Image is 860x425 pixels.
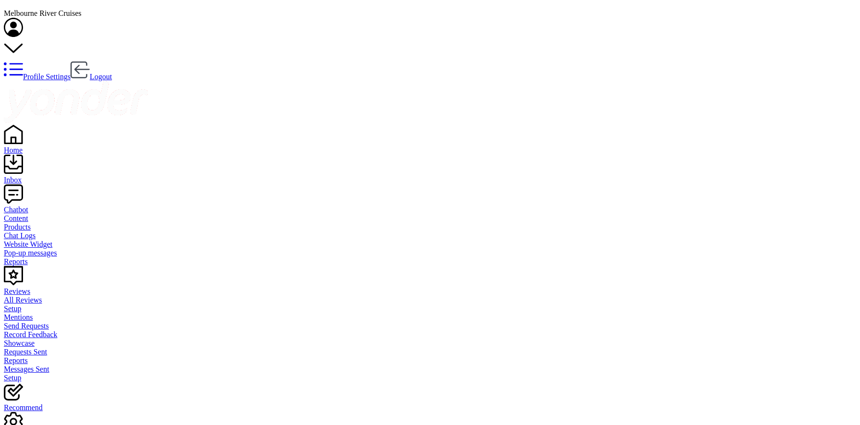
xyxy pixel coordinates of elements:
[4,73,71,81] a: Profile Settings
[4,240,856,249] a: Website Widget
[4,249,856,257] a: Pop-up messages
[4,365,856,374] a: Messages Sent
[4,304,856,313] a: Setup
[4,231,856,240] a: Chat Logs
[4,176,856,184] div: Inbox
[4,356,856,365] a: Reports
[4,322,856,330] a: Send Requests
[4,206,856,214] div: Chatbot
[4,287,856,296] div: Reviews
[4,374,856,382] a: Setup
[4,348,856,356] a: Requests Sent
[4,296,856,304] a: All Reviews
[4,9,856,18] div: Melbourne River Cruises
[4,257,856,266] a: Reports
[4,223,856,231] a: Products
[4,395,856,412] a: Recommend
[4,137,856,155] a: Home
[4,81,148,123] img: yonder-white-logo.png
[4,403,856,412] div: Recommend
[4,214,856,223] a: Content
[4,197,856,214] a: Chatbot
[71,73,112,81] a: Logout
[4,146,856,155] div: Home
[4,330,856,339] a: Record Feedback
[4,167,856,184] a: Inbox
[4,339,856,348] a: Showcase
[4,313,856,322] a: Mentions
[4,279,856,296] a: Reviews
